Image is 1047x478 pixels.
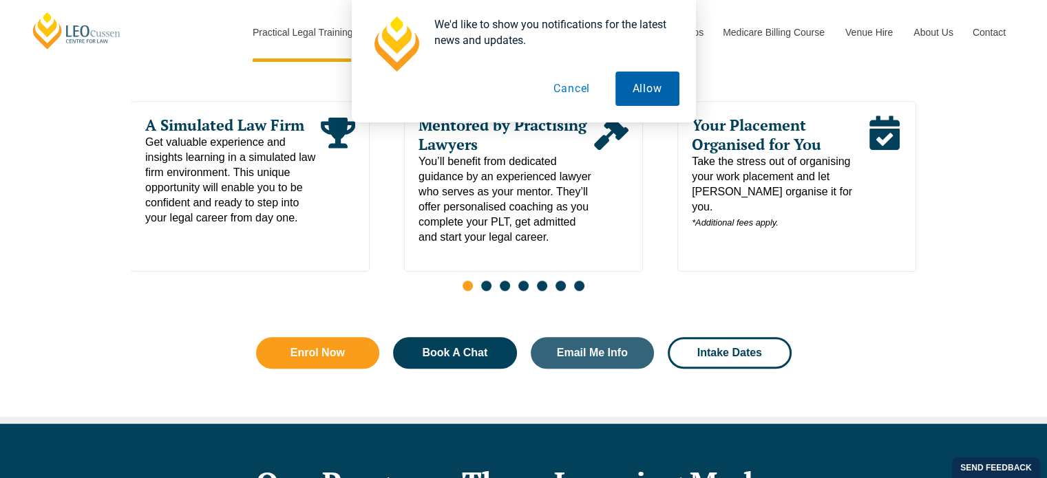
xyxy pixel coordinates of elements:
[422,347,487,358] span: Book A Chat
[557,347,628,358] span: Email Me Info
[131,101,370,272] div: 1 / 7
[677,101,916,272] div: 3 / 7
[145,116,321,135] span: A Simulated Law Firm
[404,101,643,272] div: 2 / 7
[594,116,628,245] div: Read More
[393,337,517,369] a: Book A Chat
[419,116,594,154] span: Mentored by Practising Lawyers
[419,154,594,245] span: You’ll benefit from dedicated guidance by an experienced lawyer who serves as your mentor. They’l...
[500,281,510,291] span: Go to slide 3
[290,347,345,358] span: Enrol Now
[668,337,792,369] a: Intake Dates
[692,217,779,228] em: *Additional fees apply.
[574,281,584,291] span: Go to slide 7
[423,17,679,48] div: We'd like to show you notifications for the latest news and updates.
[536,72,607,106] button: Cancel
[697,347,762,358] span: Intake Dates
[481,281,491,291] span: Go to slide 2
[867,116,901,230] div: Read More
[556,281,566,291] span: Go to slide 6
[692,116,867,154] span: Your Placement Organised for You
[537,281,547,291] span: Go to slide 5
[463,281,473,291] span: Go to slide 1
[321,116,355,226] div: Read More
[615,72,679,106] button: Allow
[531,337,655,369] a: Email Me Info
[256,337,380,369] a: Enrol Now
[368,17,423,72] img: notification icon
[518,281,529,291] span: Go to slide 4
[131,101,916,299] div: Slides
[692,154,867,230] span: Take the stress out of organising your work placement and let [PERSON_NAME] organise it for you.
[145,135,321,226] span: Get valuable experience and insights learning in a simulated law firm environment. This unique op...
